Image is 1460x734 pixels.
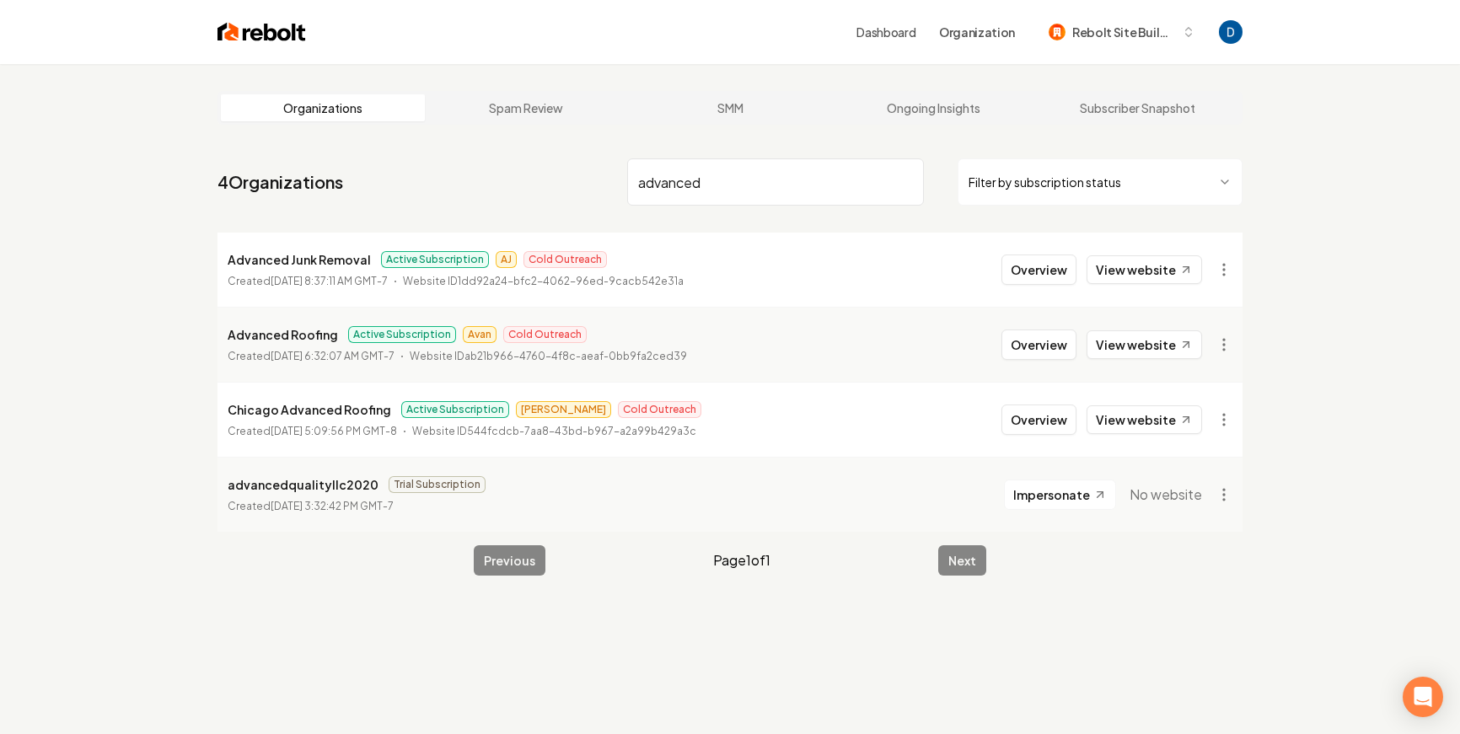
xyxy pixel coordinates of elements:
[463,326,497,343] span: Avan
[1001,329,1076,360] button: Overview
[1087,405,1202,434] a: View website
[228,273,388,290] p: Created
[628,94,832,121] a: SMM
[1072,24,1175,41] span: Rebolt Site Builder
[1087,330,1202,359] a: View website
[1219,20,1243,44] img: David Rice
[401,401,509,418] span: Active Subscription
[348,326,456,343] span: Active Subscription
[1013,486,1090,503] span: Impersonate
[381,251,489,268] span: Active Subscription
[496,251,517,268] span: AJ
[228,423,397,440] p: Created
[271,500,394,512] time: [DATE] 3:32:42 PM GMT-7
[627,158,924,206] input: Search by name or ID
[389,476,486,493] span: Trial Subscription
[412,423,696,440] p: Website ID 544fcdcb-7aa8-43bd-b967-a2a99b429a3c
[1049,24,1065,40] img: Rebolt Site Builder
[1035,94,1239,121] a: Subscriber Snapshot
[403,273,684,290] p: Website ID 1dd92a24-bfc2-4062-96ed-9cacb542e31a
[228,474,378,495] p: advancedqualityllc2020
[271,275,388,287] time: [DATE] 8:37:11 AM GMT-7
[228,249,371,270] p: Advanced Junk Removal
[929,17,1025,47] button: Organization
[832,94,1036,121] a: Ongoing Insights
[1130,485,1202,505] span: No website
[410,348,687,365] p: Website ID ab21b966-4760-4f8c-aeaf-0bb9fa2ced39
[271,350,395,362] time: [DATE] 6:32:07 AM GMT-7
[271,425,397,437] time: [DATE] 5:09:56 PM GMT-8
[856,24,915,40] a: Dashboard
[1087,255,1202,284] a: View website
[1001,254,1076,285] button: Overview
[713,550,770,571] span: Page 1 of 1
[221,94,425,121] a: Organizations
[1403,677,1443,717] div: Open Intercom Messenger
[523,251,607,268] span: Cold Outreach
[228,498,394,515] p: Created
[228,324,338,345] p: Advanced Roofing
[217,170,343,194] a: 4Organizations
[1001,405,1076,435] button: Overview
[228,399,391,420] p: Chicago Advanced Roofing
[503,326,587,343] span: Cold Outreach
[217,20,306,44] img: Rebolt Logo
[228,348,395,365] p: Created
[425,94,629,121] a: Spam Review
[618,401,701,418] span: Cold Outreach
[1219,20,1243,44] button: Open user button
[516,401,611,418] span: [PERSON_NAME]
[1004,480,1116,510] button: Impersonate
